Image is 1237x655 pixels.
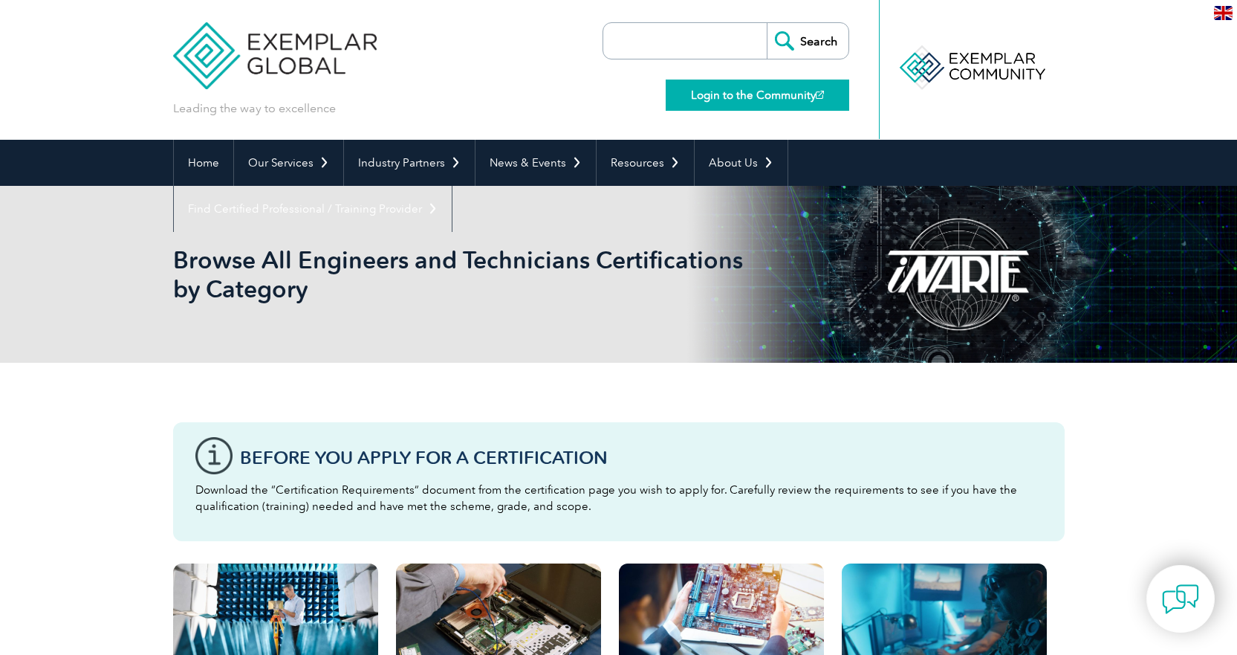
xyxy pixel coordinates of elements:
[234,140,343,186] a: Our Services
[767,23,848,59] input: Search
[344,140,475,186] a: Industry Partners
[174,186,452,232] a: Find Certified Professional / Training Provider
[240,448,1042,467] h3: Before You Apply For a Certification
[1162,581,1199,618] img: contact-chat.png
[173,100,336,117] p: Leading the way to excellence
[695,140,788,186] a: About Us
[816,91,824,99] img: open_square.png
[475,140,596,186] a: News & Events
[1214,6,1233,20] img: en
[666,80,849,111] a: Login to the Community
[195,482,1042,514] p: Download the “Certification Requirements” document from the certification page you wish to apply ...
[597,140,694,186] a: Resources
[173,245,744,303] h1: Browse All Engineers and Technicians Certifications by Category
[174,140,233,186] a: Home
